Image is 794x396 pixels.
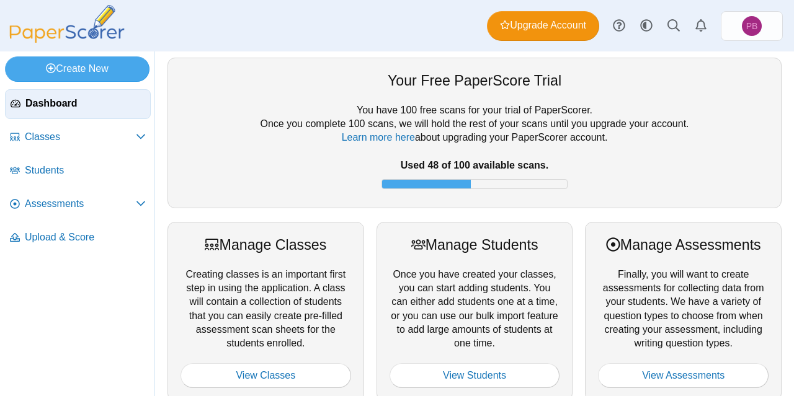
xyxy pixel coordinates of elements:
span: Paul Bankole [742,16,762,36]
a: Learn more here [342,132,415,143]
span: Upload & Score [25,231,146,244]
div: Manage Classes [181,235,351,255]
span: Students [25,164,146,177]
span: Assessments [25,197,136,211]
a: Paul Bankole [721,11,783,41]
a: View Classes [181,363,351,388]
a: View Students [390,363,560,388]
img: PaperScorer [5,5,129,43]
span: Classes [25,130,136,144]
span: Paul Bankole [746,22,758,30]
div: Manage Students [390,235,560,255]
div: You have 100 free scans for your trial of PaperScorer. Once you complete 100 scans, we will hold ... [181,103,769,195]
a: PaperScorer [5,34,129,45]
div: Manage Assessments [598,235,769,255]
a: View Assessments [598,363,769,388]
a: Create New [5,56,149,81]
a: Upload & Score [5,223,151,253]
b: Used 48 of 100 available scans. [401,160,548,170]
a: Classes [5,123,151,152]
span: Dashboard [25,97,145,110]
span: Upgrade Account [500,19,586,32]
a: Students [5,156,151,186]
div: Your Free PaperScore Trial [181,71,769,90]
a: Assessments [5,190,151,219]
a: Upgrade Account [487,11,599,41]
a: Dashboard [5,89,151,119]
a: Alerts [687,12,715,40]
